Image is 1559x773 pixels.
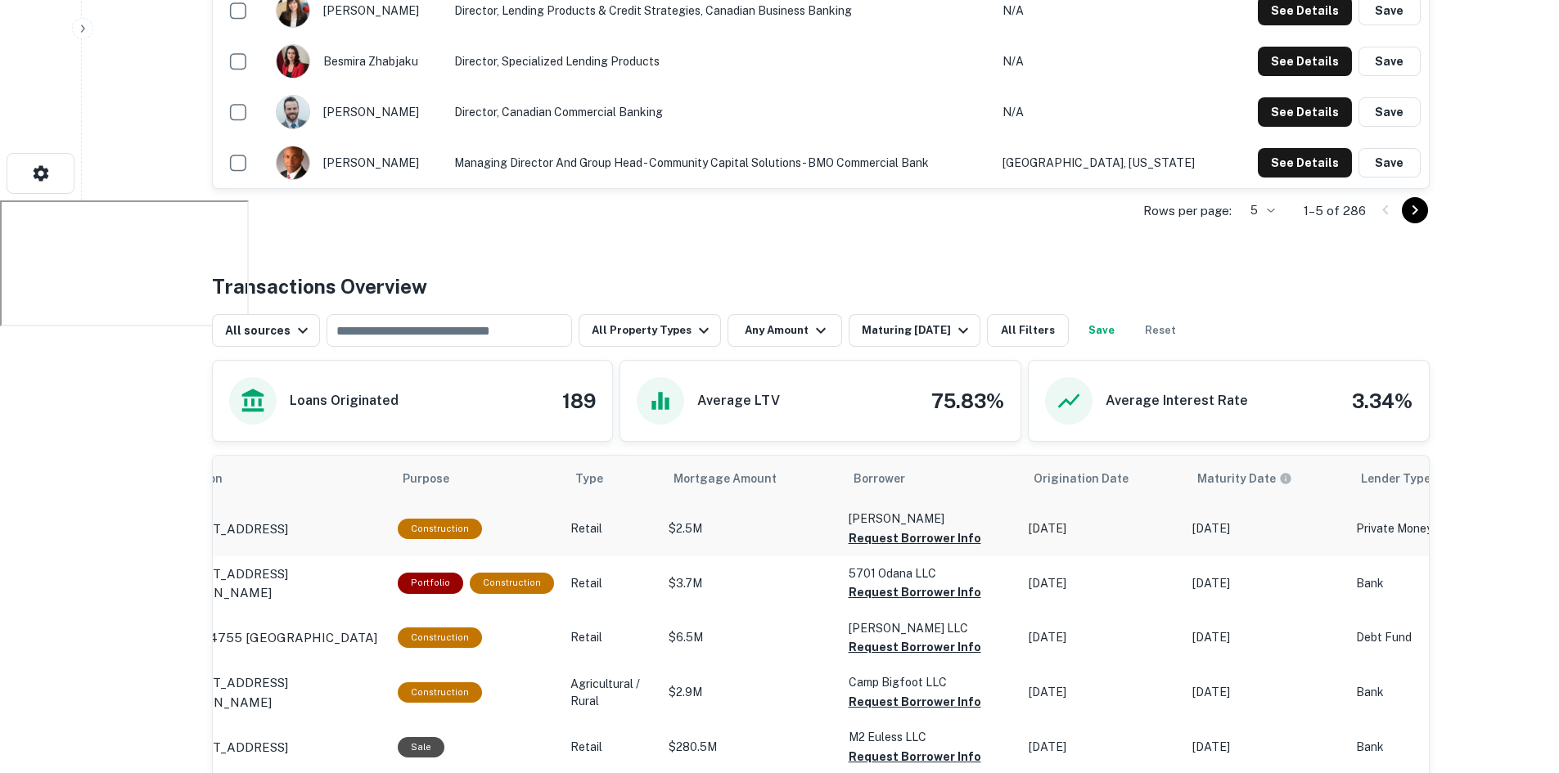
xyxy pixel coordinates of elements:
[1356,575,1487,592] p: Bank
[849,673,1012,691] p: Camp Bigfoot LLC
[1192,739,1340,756] p: [DATE]
[669,739,832,756] p: $280.5M
[1477,642,1559,721] iframe: Chat Widget
[1356,629,1487,646] p: Debt Fund
[1192,684,1340,701] p: [DATE]
[840,456,1021,501] th: Borrower
[1358,148,1421,178] button: Save
[1238,199,1277,222] div: 5
[1197,470,1292,488] div: Maturity dates displayed may be estimated. Please contact the lender for the most accurate maturi...
[398,519,482,539] div: This loan purpose was for construction
[562,386,596,416] h4: 189
[169,628,377,648] p: W227n4755 [GEOGRAPHIC_DATA]
[1029,739,1176,756] p: [DATE]
[276,44,438,79] div: besmira zhabjaku
[446,137,995,188] td: Managing Director and Group Head - Community Capital Solutions - BMO Commercial Bank
[669,684,832,701] p: $2.9M
[390,456,562,501] th: Purpose
[669,575,832,592] p: $3.7M
[849,564,1012,582] p: 5701 Odana LLC
[1197,470,1276,488] h6: Maturity Date
[276,95,438,129] div: [PERSON_NAME]
[1029,520,1176,537] p: [DATE]
[1106,391,1248,411] h6: Average Interest Rate
[1348,456,1495,501] th: Lender Type
[849,692,981,712] button: Request Borrower Info
[660,456,840,501] th: Mortgage Amount
[728,314,842,347] button: Any Amount
[1143,201,1232,221] p: Rows per page:
[849,582,981,602] button: Request Borrower Info
[169,564,381,603] a: [STREET_ADDRESS][PERSON_NAME]
[1192,575,1340,592] p: [DATE]
[1075,314,1128,347] button: Save your search to get updates of matches that match your search criteria.
[398,682,482,703] div: This loan purpose was for construction
[1352,386,1413,416] h4: 3.34%
[931,386,1004,416] h4: 75.83%
[277,96,309,128] img: 1624042751134
[470,573,554,593] div: This loan purpose was for construction
[277,146,309,179] img: 1532296723072
[1184,456,1348,501] th: Maturity dates displayed may be estimated. Please contact the lender for the most accurate maturi...
[575,469,603,488] span: Type
[403,469,471,488] span: Purpose
[169,738,381,757] a: [STREET_ADDRESS]
[1034,469,1150,488] span: Origination Date
[1021,456,1184,501] th: Origination Date
[1356,520,1487,537] p: Private Money
[1197,470,1313,488] span: Maturity dates displayed may be estimated. Please contact the lender for the most accurate maturi...
[398,627,482,648] div: This loan purpose was for construction
[169,673,381,712] a: [STREET_ADDRESS][PERSON_NAME]
[849,619,1012,637] p: [PERSON_NAME] LLC
[849,528,981,548] button: Request Borrower Info
[849,637,981,657] button: Request Borrower Info
[1361,469,1431,488] span: Lender Type
[1304,201,1366,221] p: 1–5 of 286
[169,519,381,539] a: [STREET_ADDRESS]
[169,738,288,757] p: [STREET_ADDRESS]
[169,628,381,648] a: W227n4755 [GEOGRAPHIC_DATA]
[669,520,832,537] p: $2.5M
[169,519,288,539] p: [STREET_ADDRESS]
[212,272,427,301] h4: Transactions Overview
[570,520,652,537] p: Retail
[849,510,1012,528] p: [PERSON_NAME]
[398,737,444,757] div: Sale
[276,146,438,180] div: [PERSON_NAME]
[849,314,980,347] button: Maturing [DATE]
[570,676,652,710] p: Agricultural / Rural
[290,391,399,411] h6: Loans Originated
[277,45,309,78] img: 1704770685710
[697,391,780,411] h6: Average LTV
[1356,684,1487,701] p: Bank
[849,747,981,766] button: Request Borrower Info
[862,321,973,340] div: Maturing [DATE]
[1029,629,1176,646] p: [DATE]
[994,36,1228,87] td: N/A
[1402,197,1428,223] button: Go to next page
[854,469,905,488] span: Borrower
[1358,97,1421,127] button: Save
[1258,47,1352,76] button: See Details
[669,629,832,646] p: $6.5M
[570,575,652,592] p: Retail
[1258,148,1352,178] button: See Details
[570,739,652,756] p: Retail
[212,314,320,347] button: All sources
[398,573,463,593] div: This is a portfolio loan with 4 properties
[987,314,1069,347] button: All Filters
[225,321,313,340] div: All sources
[1358,47,1421,76] button: Save
[1192,520,1340,537] p: [DATE]
[1258,97,1352,127] button: See Details
[579,314,721,347] button: All Property Types
[849,728,1012,746] p: M2 Euless LLC
[446,36,995,87] td: Director, Specialized Lending Products
[1029,575,1176,592] p: [DATE]
[994,137,1228,188] td: [GEOGRAPHIC_DATA], [US_STATE]
[994,87,1228,137] td: N/A
[1356,739,1487,756] p: Bank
